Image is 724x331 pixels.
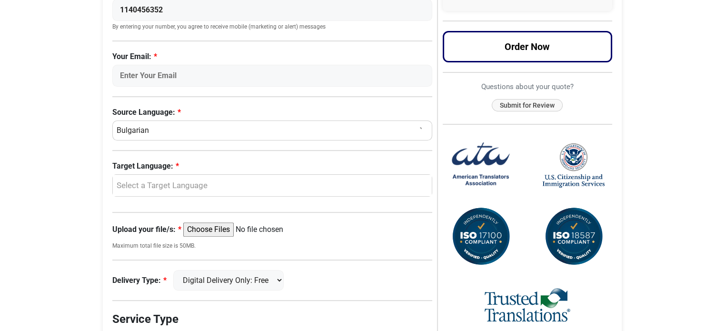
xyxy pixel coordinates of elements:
[112,275,167,286] label: Delivery Type:
[118,180,423,192] div: Select a Target Language
[112,51,433,62] label: Your Email:
[543,142,605,189] img: United States Citizenship and Immigration Services Logo
[112,224,181,235] label: Upload your file/s:
[112,107,433,118] label: Source Language:
[112,65,433,87] input: Enter Your Email
[492,99,563,112] button: Submit for Review
[112,23,433,31] small: By entering your number, you agree to receive mobile (marketing or alert) messages
[112,241,433,250] small: Maximum total file size is 50MB.
[450,206,512,268] img: ISO 17100 Compliant Certification
[112,174,433,197] button: Select a Target Language
[485,287,570,324] img: Trusted Translations Logo
[543,206,605,268] img: ISO 18587 Compliant Certification
[112,160,433,172] label: Target Language:
[443,82,612,91] h6: Questions about your quote?
[450,134,512,196] img: American Translators Association Logo
[443,31,612,62] button: Order Now
[112,311,433,328] legend: Service Type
